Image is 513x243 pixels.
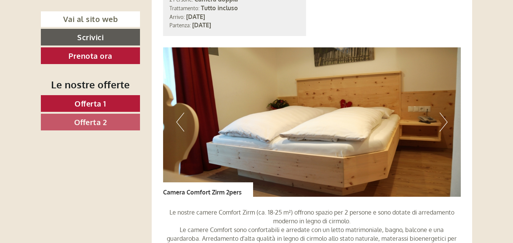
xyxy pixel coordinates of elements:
[176,113,184,132] button: Previous
[186,13,205,20] b: [DATE]
[41,29,140,45] a: Scrivici
[169,5,199,11] small: Trattamento:
[440,113,448,132] button: Next
[257,196,298,213] button: Invia
[74,117,107,127] span: Offerta 2
[11,37,115,42] small: 17:01
[169,22,191,28] small: Partenza:
[75,99,106,108] span: Offerta 1
[135,6,163,19] div: [DATE]
[41,77,140,91] div: Le nostre offerte
[169,14,185,20] small: Arrivo:
[201,4,238,12] b: Tutto incluso
[41,11,140,27] a: Vai al sito web
[6,20,118,44] div: Buon giorno, come possiamo aiutarla?
[192,21,211,29] b: [DATE]
[11,22,115,28] div: Berghotel Alpenrast
[163,182,253,197] div: Camera Comfort Zirm 2pers
[41,47,140,64] a: Prenota ora
[163,47,461,197] img: image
